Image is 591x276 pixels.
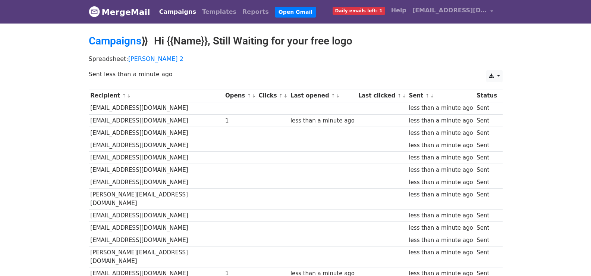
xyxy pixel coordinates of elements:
[475,164,499,176] td: Sent
[356,90,407,102] th: Last clicked
[279,93,283,99] a: ↑
[275,7,316,18] a: Open Gmail
[89,127,224,139] td: [EMAIL_ADDRESS][DOMAIN_NAME]
[89,70,503,78] p: Sent less than a minute ago
[89,164,224,176] td: [EMAIL_ADDRESS][DOMAIN_NAME]
[430,93,434,99] a: ↓
[89,35,141,47] a: Campaigns
[409,178,473,187] div: less than a minute ago
[239,4,272,19] a: Reports
[475,189,499,210] td: Sent
[409,153,473,162] div: less than a minute ago
[475,139,499,151] td: Sent
[89,234,224,246] td: [EMAIL_ADDRESS][DOMAIN_NAME]
[199,4,239,19] a: Templates
[409,129,473,137] div: less than a minute ago
[333,7,385,15] span: Daily emails left: 1
[475,234,499,246] td: Sent
[409,104,473,112] div: less than a minute ago
[409,117,473,125] div: less than a minute ago
[89,176,224,189] td: [EMAIL_ADDRESS][DOMAIN_NAME]
[409,211,473,220] div: less than a minute ago
[89,209,224,221] td: [EMAIL_ADDRESS][DOMAIN_NAME]
[331,93,335,99] a: ↑
[122,93,126,99] a: ↑
[127,93,131,99] a: ↓
[89,35,503,47] h2: ⟫ Hi {{Name}}, Still Waiting for your free logo
[407,90,475,102] th: Sent
[284,93,288,99] a: ↓
[330,3,388,18] a: Daily emails left: 1
[247,93,251,99] a: ↑
[89,246,224,267] td: [PERSON_NAME][EMAIL_ADDRESS][DOMAIN_NAME]
[475,246,499,267] td: Sent
[475,152,499,164] td: Sent
[475,90,499,102] th: Status
[409,190,473,199] div: less than a minute ago
[397,93,401,99] a: ↑
[225,117,255,125] div: 1
[89,55,503,63] p: Spreadsheet:
[223,90,257,102] th: Opens
[409,3,497,21] a: [EMAIL_ADDRESS][DOMAIN_NAME]
[89,139,224,151] td: [EMAIL_ADDRESS][DOMAIN_NAME]
[475,114,499,127] td: Sent
[409,236,473,245] div: less than a minute ago
[89,189,224,210] td: [PERSON_NAME][EMAIL_ADDRESS][DOMAIN_NAME]
[388,3,409,18] a: Help
[89,4,150,20] a: MergeMail
[257,90,289,102] th: Clicks
[289,90,356,102] th: Last opened
[402,93,406,99] a: ↓
[336,93,340,99] a: ↓
[409,141,473,150] div: less than a minute ago
[475,176,499,189] td: Sent
[89,152,224,164] td: [EMAIL_ADDRESS][DOMAIN_NAME]
[252,93,256,99] a: ↓
[412,6,487,15] span: [EMAIL_ADDRESS][DOMAIN_NAME]
[409,224,473,232] div: less than a minute ago
[475,127,499,139] td: Sent
[290,117,355,125] div: less than a minute ago
[475,222,499,234] td: Sent
[89,102,224,114] td: [EMAIL_ADDRESS][DOMAIN_NAME]
[156,4,199,19] a: Campaigns
[89,114,224,127] td: [EMAIL_ADDRESS][DOMAIN_NAME]
[475,102,499,114] td: Sent
[475,209,499,221] td: Sent
[128,55,183,62] a: [PERSON_NAME] 2
[409,248,473,257] div: less than a minute ago
[409,166,473,174] div: less than a minute ago
[89,6,100,17] img: MergeMail logo
[425,93,430,99] a: ↑
[89,222,224,234] td: [EMAIL_ADDRESS][DOMAIN_NAME]
[89,90,224,102] th: Recipient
